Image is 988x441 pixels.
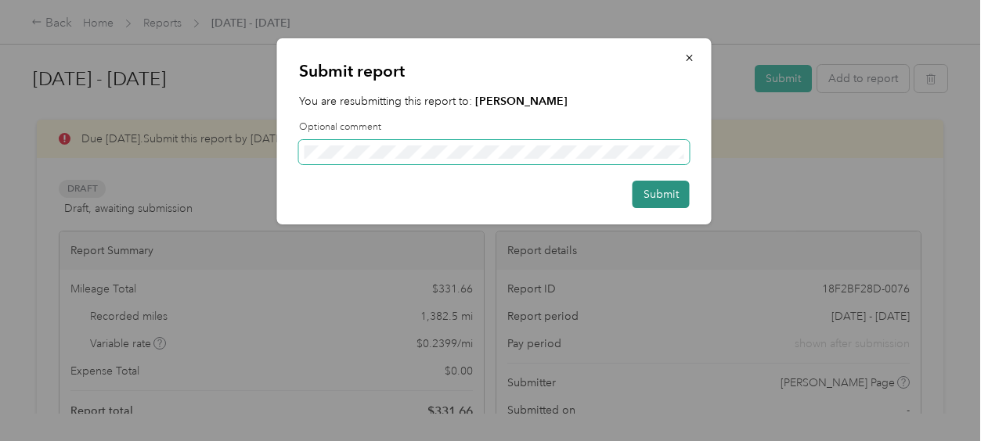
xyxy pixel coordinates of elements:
p: Submit report [299,60,690,82]
p: You are resubmitting this report to: [299,93,690,109]
iframe: Everlance-gr Chat Button Frame [900,353,988,441]
button: Submit [633,181,690,208]
label: Optional comment [299,120,690,134]
strong: [PERSON_NAME] [475,95,568,108]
